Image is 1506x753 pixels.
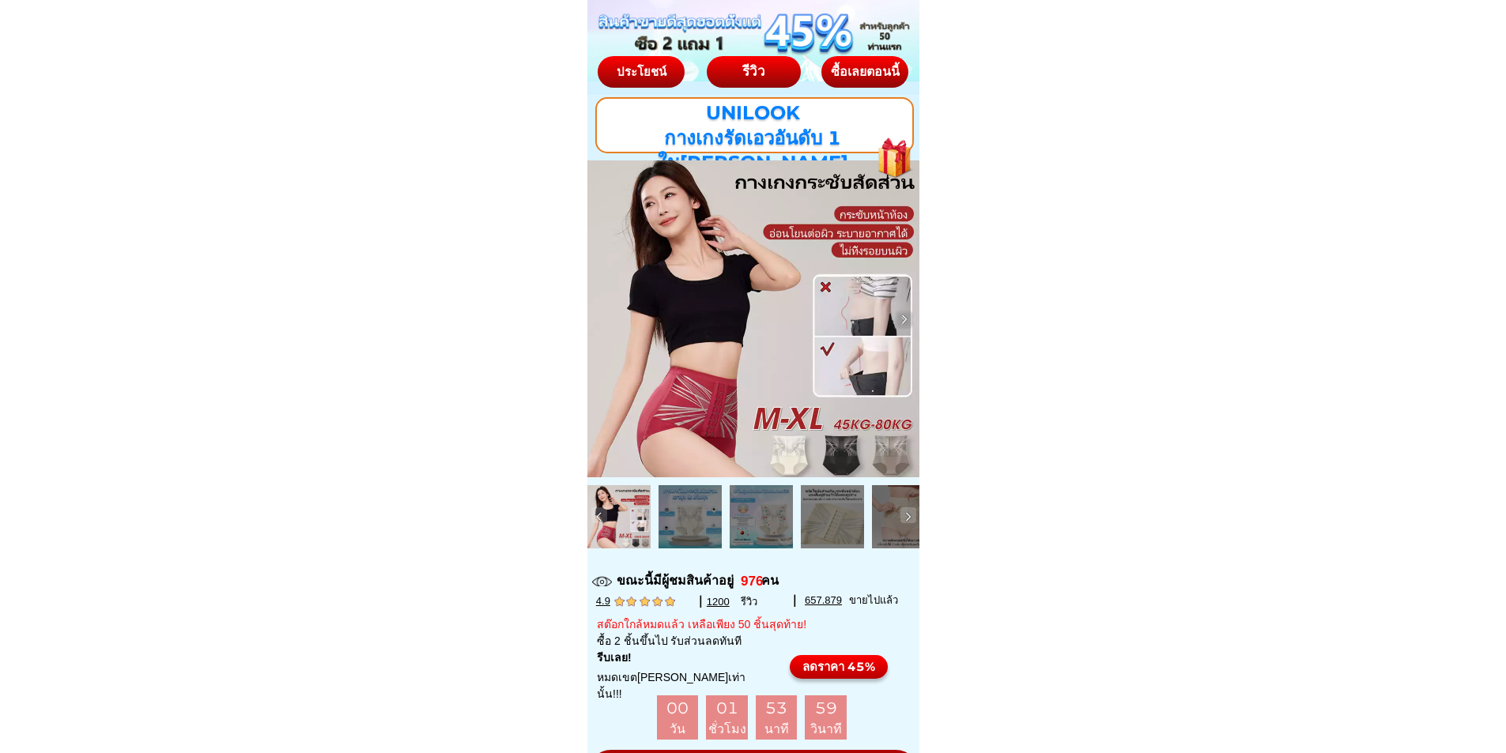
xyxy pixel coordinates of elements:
[707,594,736,610] h4: 1200
[818,65,911,78] div: ซื้อเลยตอนนี้
[705,101,799,124] span: UNILOOK
[597,616,855,633] h4: สต๊อกใกล้หมดแล้ว เหลือเพียง 50 ชิ้นสุดท้าย!
[597,633,906,649] h4: ซื้อ 2 ชิ้นขึ้นไป รับส่วนลดทันที
[900,509,916,525] img: navigation
[597,649,687,666] h4: รีบเลย!
[596,593,687,609] h4: 4.9
[792,588,805,614] h4: I
[617,571,919,590] h4: ขณะนี้มีผู้ชมสินค้าอยู่ คน
[736,567,769,594] h2: 976
[849,593,914,608] h4: ขายไปแล้ว
[789,658,889,676] div: ลดราคา 45%
[614,63,667,79] span: ประโยชน์
[704,61,804,82] div: รีวิว
[657,126,847,174] span: กางเกงรัดเอวอันดับ 1 ใน[PERSON_NAME]
[805,593,852,608] h4: 657.879
[597,669,753,702] h4: หมดเขต[PERSON_NAME]เท่านั้น!!!
[741,594,792,610] h4: รีวิว
[896,311,912,327] img: navigation
[698,589,715,615] h4: I
[591,509,607,525] img: navigation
